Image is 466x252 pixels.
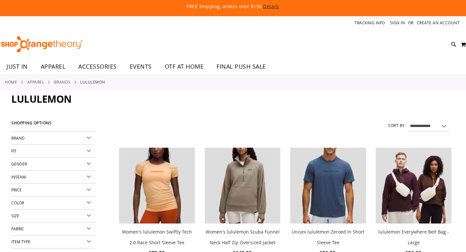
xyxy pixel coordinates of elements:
[378,229,449,246] a: lululemon Everywhere Belt Bag - Large
[72,59,123,74] a: ACCESSORIES
[11,184,95,197] div: Price
[165,59,204,74] span: OTF AT HOME
[205,148,281,223] img: Women's lululemon Scuba Funnel Neck Half Zip Oversized Jacket
[376,148,451,223] img: lululemon Everywhere Belt Bag - Large
[11,226,24,231] span: Fabric
[206,229,280,246] a: Women's lululemon Scuba Funnel Neck Half Zip Oversized Jacket
[11,213,19,218] span: Size
[5,79,17,85] a: Home
[11,158,95,171] div: Gender
[376,148,451,225] a: lululemon Everywhere Belt Bag - Large
[11,92,72,106] span: lululemon
[119,148,195,225] a: Women's lululemon Swiftly Tech 2.0 Race Short Sleeve Tee
[130,59,152,74] span: EVENTS
[263,3,279,9] a: Details
[11,148,17,154] span: Fit
[417,20,460,26] a: Create an Account
[11,135,25,141] span: Brand
[292,229,364,246] a: Unisex lululemon Zeroed In Short Sleeve Tee
[34,59,72,74] a: APPAREL
[216,59,266,74] span: FINAL PUSH SALE
[41,59,66,74] span: APPAREL
[80,79,105,85] strong: lululemon
[39,3,427,10] p: FREE Shipping, orders over $150.
[390,20,405,26] a: Sign In
[11,161,27,166] span: Gender
[119,148,195,223] img: Women's lululemon Swiftly Tech 2.0 Race Short Sleeve Tee
[54,79,71,85] a: BRANDS
[11,171,95,184] div: Inseam
[122,229,192,246] a: Women's lululemon Swiftly Tech 2.0 Race Short Sleeve Tee
[290,148,366,223] img: Unisex lululemon Zeroed In Short Sleeve Tee
[11,145,95,158] div: Fit
[11,187,22,192] span: Price
[354,20,385,26] a: Tracking Info
[158,59,210,74] a: OTF AT HOME
[6,59,28,74] span: JUST IN
[11,239,30,244] span: Item Type
[11,132,95,145] div: Brand
[27,79,44,85] a: APPAREL
[78,59,117,74] span: ACCESSORIES
[388,123,405,128] label: Sort By
[11,223,95,235] div: Fabric
[210,59,272,74] a: FINAL PUSH SALE
[11,235,95,248] div: Item Type
[11,118,95,132] strong: Shopping Options
[290,148,366,225] a: Unisex lululemon Zeroed In Short Sleeve Tee
[11,200,24,205] span: Color
[123,59,158,74] a: EVENTS
[11,210,95,223] div: Size
[11,174,26,179] span: Inseam
[11,197,95,210] div: Color
[205,148,281,225] a: Women's lululemon Scuba Funnel Neck Half Zip Oversized Jacket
